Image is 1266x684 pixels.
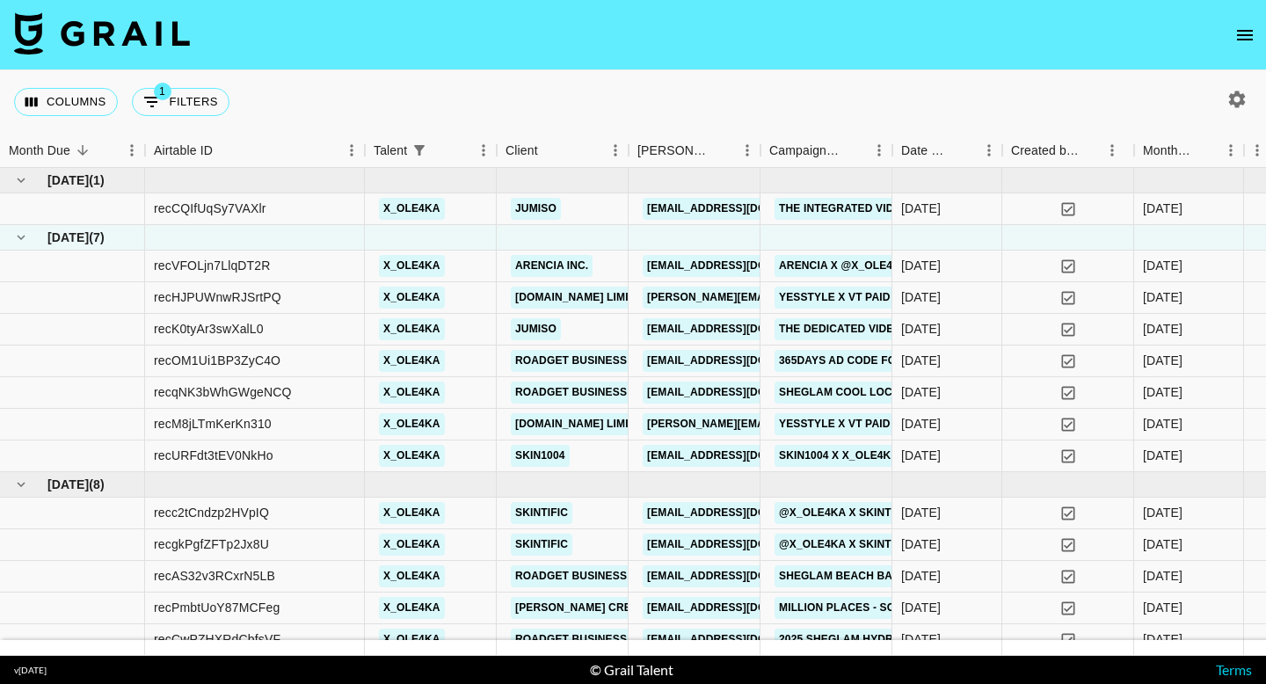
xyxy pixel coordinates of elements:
a: [DOMAIN_NAME] LIMITED [511,413,654,435]
a: 365DAYS ad code for video [775,350,945,372]
div: 29/7/2025 [901,447,941,464]
a: [EMAIL_ADDRESS][DOMAIN_NAME] [643,565,840,587]
a: SHEGLAM Beach Babe Hair Waver Campaign [775,565,1044,587]
a: x_ole4ka [379,255,445,277]
span: ( 7 ) [89,229,105,246]
a: [EMAIL_ADDRESS][DOMAIN_NAME] [643,318,840,340]
div: Airtable ID [145,134,365,168]
div: v [DATE] [14,665,47,676]
button: Menu [976,137,1002,164]
a: [EMAIL_ADDRESS][DOMAIN_NAME] [643,255,840,277]
div: 1 active filter [407,138,432,163]
div: 11/6/2025 [901,567,941,585]
button: Sort [1080,138,1104,163]
span: [DATE] [47,476,89,493]
div: Jun '25 [1143,630,1182,648]
a: Roadget Business [DOMAIN_NAME]. [511,350,726,372]
button: Menu [1218,137,1244,164]
button: Show filters [132,88,229,116]
div: Campaign (Type) [760,134,892,168]
button: Sort [538,138,563,163]
div: Jul '25 [1143,288,1182,306]
a: Roadget Business [DOMAIN_NAME]. [511,565,726,587]
button: open drawer [1227,18,1262,53]
a: SHEGLAM Cool Lock Airflow Styler Campaign [775,382,1064,404]
a: [PERSON_NAME][EMAIL_ADDRESS][PERSON_NAME][DOMAIN_NAME] [643,287,1020,309]
a: x_ole4ka [379,318,445,340]
a: SKINTIFIC [511,502,572,524]
img: Grail Talent [14,12,190,55]
div: Client [506,134,538,168]
div: Booker [629,134,760,168]
span: [DATE] [47,229,89,246]
button: Menu [1099,137,1125,164]
div: Jul '25 [1143,257,1182,274]
a: SKIN1004 [511,445,570,467]
button: Menu [470,137,497,164]
div: Jul '25 [1143,383,1182,401]
a: x_ole4ka [379,534,445,556]
a: Roadget Business [DOMAIN_NAME]. [511,629,726,651]
a: The dedicated video - [PERSON_NAME] [775,318,1007,340]
a: x_ole4ka [379,565,445,587]
button: Show filters [407,138,432,163]
button: Sort [432,138,456,163]
a: @x_ole4ka x SKINTIFIC_ june [775,534,954,556]
div: recPmbtUoY87MCFeg [154,599,280,616]
span: ( 8 ) [89,476,105,493]
a: x_ole4ka [379,382,445,404]
div: recAS32v3RCxrN5LB [154,567,275,585]
a: [EMAIL_ADDRESS][DOMAIN_NAME] [643,534,840,556]
div: 12/7/2025 [901,352,941,369]
button: Sort [70,138,95,163]
div: Client [497,134,629,168]
div: recc2tCndzp2HVpIQ [154,504,269,521]
div: recgkPgfZFTp2Jx8U [154,535,269,553]
div: recVFOLjn7LlqDT2R [154,257,271,274]
div: Created by Grail Team [1011,134,1080,168]
a: JUMISO [511,198,561,220]
div: Airtable ID [154,134,213,168]
a: x_ole4ka [379,198,445,220]
div: Created by Grail Team [1002,134,1134,168]
div: 20/6/2025 [901,599,941,616]
a: x_ole4ka [379,502,445,524]
a: [EMAIL_ADDRESS][DOMAIN_NAME] [643,597,840,619]
a: x_ole4ka [379,597,445,619]
a: JUMISO [511,318,561,340]
a: [EMAIL_ADDRESS][DOMAIN_NAME] [643,629,840,651]
a: x_ole4ka [379,445,445,467]
a: Arencia Inc. [511,255,593,277]
a: [PERSON_NAME][EMAIL_ADDRESS][PERSON_NAME][DOMAIN_NAME] [643,413,1020,435]
div: © Grail Talent [590,661,673,679]
div: Jul '25 [1143,352,1182,369]
button: hide children [9,472,33,497]
div: Month Due [1143,134,1193,168]
span: 1 [154,83,171,100]
a: [PERSON_NAME] Creative KK ([GEOGRAPHIC_DATA]) [511,597,811,619]
div: [PERSON_NAME] [637,134,709,168]
a: [EMAIL_ADDRESS][DOMAIN_NAME] [643,502,840,524]
a: YesStyle x VT Paid Collab Opportunity @x_ole4ka [775,287,1093,309]
span: [DATE] [47,171,89,189]
div: recCwPZHXRdCbfsVF [154,630,280,648]
button: Menu [734,137,760,164]
button: Menu [119,137,145,164]
button: Menu [338,137,365,164]
div: 17/6/2025 [901,504,941,521]
div: 31/7/2025 [901,320,941,338]
a: The integrated video - JUMISO [775,198,964,220]
button: Sort [1193,138,1218,163]
a: x_ole4ka [379,629,445,651]
a: ARENCIA X @x_ole4ka [775,255,913,277]
a: [EMAIL_ADDRESS][DOMAIN_NAME] [643,350,840,372]
a: YesStyle x VT Paid Collab Opportunity @x_ole4ka [775,413,1093,435]
a: SKIN1004 X x_ole4ka 5/5 [775,445,920,467]
div: 16/7/2025 [901,288,941,306]
button: Sort [841,138,866,163]
div: recK0tyAr3swXalL0 [154,320,264,338]
a: [DOMAIN_NAME] LIMITED [511,287,654,309]
a: [EMAIL_ADDRESS][DOMAIN_NAME] [643,445,840,467]
div: 14/7/2025 [901,415,941,433]
button: Sort [213,138,237,163]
